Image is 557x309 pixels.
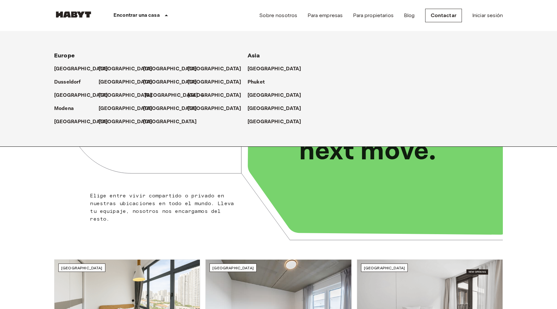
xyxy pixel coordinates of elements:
p: [GEOGRAPHIC_DATA] [99,65,152,73]
a: Para propietarios [353,12,394,19]
a: [GEOGRAPHIC_DATA] [143,65,203,73]
a: [GEOGRAPHIC_DATA] [54,65,114,73]
p: Encontrar una casa [113,12,160,19]
a: [GEOGRAPHIC_DATA] [99,105,159,113]
p: [GEOGRAPHIC_DATA] [248,118,301,126]
p: [GEOGRAPHIC_DATA] [99,105,152,113]
p: [GEOGRAPHIC_DATA] [248,65,301,73]
a: [GEOGRAPHIC_DATA] [99,65,159,73]
a: [GEOGRAPHIC_DATA] [248,118,308,126]
p: [GEOGRAPHIC_DATA] [99,118,152,126]
p: [GEOGRAPHIC_DATA] [54,65,108,73]
p: [GEOGRAPHIC_DATA] [248,105,301,113]
p: Elige entre vivir compartido o privado en nuestras ubicaciones en todo el mundo. Lleva tu equipaj... [90,192,238,223]
p: [GEOGRAPHIC_DATA] [54,118,108,126]
span: [GEOGRAPHIC_DATA] [212,265,254,270]
a: Contactar [425,9,462,22]
a: [GEOGRAPHIC_DATA] [248,105,308,113]
a: Para empresas [308,12,343,19]
p: [GEOGRAPHIC_DATA] [143,65,197,73]
a: [GEOGRAPHIC_DATA] [99,78,159,86]
a: [GEOGRAPHIC_DATA] [99,118,159,126]
a: Iniciar sesión [472,12,503,19]
a: [GEOGRAPHIC_DATA] [54,118,114,126]
a: Dusseldorf [54,78,87,86]
a: Phuket [248,78,271,86]
p: [GEOGRAPHIC_DATA] [188,65,241,73]
p: Modena [54,105,74,113]
p: [GEOGRAPHIC_DATA] [248,92,301,99]
p: Dusseldorf [54,78,81,86]
p: [GEOGRAPHIC_DATA] [143,105,197,113]
p: Phuket [248,78,265,86]
a: [GEOGRAPHIC_DATA] [188,78,248,86]
a: [GEOGRAPHIC_DATA] [248,92,308,99]
p: [GEOGRAPHIC_DATA] [188,92,241,99]
p: [GEOGRAPHIC_DATA] [99,78,152,86]
a: Modena [54,105,80,113]
p: [GEOGRAPHIC_DATA] [143,78,197,86]
span: Asia [248,52,260,59]
img: Habyt [54,11,93,18]
a: [GEOGRAPHIC_DATA] [143,78,203,86]
a: Blog [404,12,415,19]
p: Unlock your next move. [299,103,493,168]
p: [GEOGRAPHIC_DATA] [188,105,241,113]
a: [GEOGRAPHIC_DATA] [99,92,159,99]
a: [GEOGRAPHIC_DATA] [143,105,203,113]
a: [GEOGRAPHIC_DATA] [188,65,248,73]
span: [GEOGRAPHIC_DATA] [61,265,103,270]
a: [GEOGRAPHIC_DATA] [144,92,205,99]
a: [GEOGRAPHIC_DATA] [188,92,248,99]
p: [GEOGRAPHIC_DATA] [143,118,197,126]
a: [GEOGRAPHIC_DATA] [54,92,114,99]
a: Sobre nosotros [259,12,297,19]
a: [GEOGRAPHIC_DATA] [188,105,248,113]
p: [GEOGRAPHIC_DATA] [54,92,108,99]
p: [GEOGRAPHIC_DATA] [99,92,152,99]
span: Europe [54,52,75,59]
span: [GEOGRAPHIC_DATA] [364,265,405,270]
p: [GEOGRAPHIC_DATA] [188,78,241,86]
a: [GEOGRAPHIC_DATA] [143,118,203,126]
p: [GEOGRAPHIC_DATA] [144,92,198,99]
a: [GEOGRAPHIC_DATA] [248,65,308,73]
